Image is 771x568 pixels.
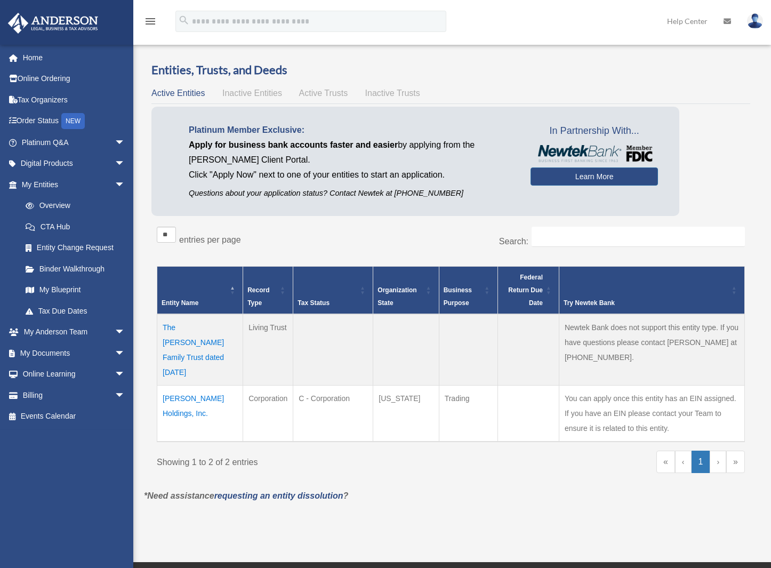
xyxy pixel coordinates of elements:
th: Record Type: Activate to sort [243,266,293,314]
span: arrow_drop_down [115,364,136,386]
span: Active Trusts [299,89,348,98]
span: In Partnership With... [531,123,658,140]
label: entries per page [179,235,241,244]
td: You can apply once this entity has an EIN assigned. If you have an EIN please contact your Team t... [559,385,744,442]
a: Overview [15,195,131,217]
a: My Entitiesarrow_drop_down [7,174,136,195]
p: Click "Apply Now" next to one of your entities to start an application. [189,167,515,182]
a: Previous [675,451,692,473]
a: requesting an entity dissolution [214,491,343,500]
label: Search: [499,237,528,246]
a: Digital Productsarrow_drop_down [7,153,141,174]
p: Platinum Member Exclusive: [189,123,515,138]
a: Platinum Q&Aarrow_drop_down [7,132,141,153]
img: User Pic [747,13,763,29]
a: My Anderson Teamarrow_drop_down [7,322,141,343]
a: My Blueprint [15,279,136,301]
span: arrow_drop_down [115,385,136,406]
a: Online Ordering [7,68,141,90]
i: search [178,14,190,26]
span: arrow_drop_down [115,342,136,364]
td: Corporation [243,385,293,442]
a: First [656,451,675,473]
span: Federal Return Due Date [508,274,543,307]
td: [PERSON_NAME] Holdings, Inc. [157,385,243,442]
a: Order StatusNEW [7,110,141,132]
a: Learn More [531,167,658,186]
th: Try Newtek Bank : Activate to sort [559,266,744,314]
h3: Entities, Trusts, and Deeds [151,62,750,78]
a: Home [7,47,141,68]
a: CTA Hub [15,216,136,237]
span: Inactive Trusts [365,89,420,98]
div: Try Newtek Bank [564,297,728,309]
th: Organization State: Activate to sort [373,266,439,314]
span: Entity Name [162,299,198,307]
span: arrow_drop_down [115,322,136,343]
a: Next [710,451,726,473]
a: My Documentsarrow_drop_down [7,342,141,364]
a: Events Calendar [7,406,141,427]
p: Questions about your application status? Contact Newtek at [PHONE_NUMBER] [189,187,515,200]
th: Business Purpose: Activate to sort [439,266,497,314]
td: C - Corporation [293,385,373,442]
span: Record Type [247,286,269,307]
a: 1 [692,451,710,473]
p: by applying from the [PERSON_NAME] Client Portal. [189,138,515,167]
em: *Need assistance ? [144,491,348,500]
img: Anderson Advisors Platinum Portal [5,13,101,34]
a: Tax Due Dates [15,300,136,322]
td: The [PERSON_NAME] Family Trust dated [DATE] [157,314,243,386]
th: Federal Return Due Date: Activate to sort [497,266,559,314]
span: arrow_drop_down [115,174,136,196]
td: Trading [439,385,497,442]
a: Entity Change Request [15,237,136,259]
span: Inactive Entities [222,89,282,98]
div: Showing 1 to 2 of 2 entries [157,451,443,470]
td: [US_STATE] [373,385,439,442]
i: menu [144,15,157,28]
span: Tax Status [298,299,330,307]
span: Apply for business bank accounts faster and easier [189,140,398,149]
span: arrow_drop_down [115,132,136,154]
a: menu [144,19,157,28]
th: Entity Name: Activate to invert sorting [157,266,243,314]
a: Binder Walkthrough [15,258,136,279]
a: Online Learningarrow_drop_down [7,364,141,385]
td: Living Trust [243,314,293,386]
a: Tax Organizers [7,89,141,110]
span: Active Entities [151,89,205,98]
a: Billingarrow_drop_down [7,385,141,406]
span: arrow_drop_down [115,153,136,175]
img: NewtekBankLogoSM.png [536,145,653,162]
div: NEW [61,113,85,129]
td: Newtek Bank does not support this entity type. If you have questions please contact [PERSON_NAME]... [559,314,744,386]
a: Last [726,451,745,473]
th: Tax Status: Activate to sort [293,266,373,314]
span: Business Purpose [444,286,472,307]
span: Organization State [378,286,416,307]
